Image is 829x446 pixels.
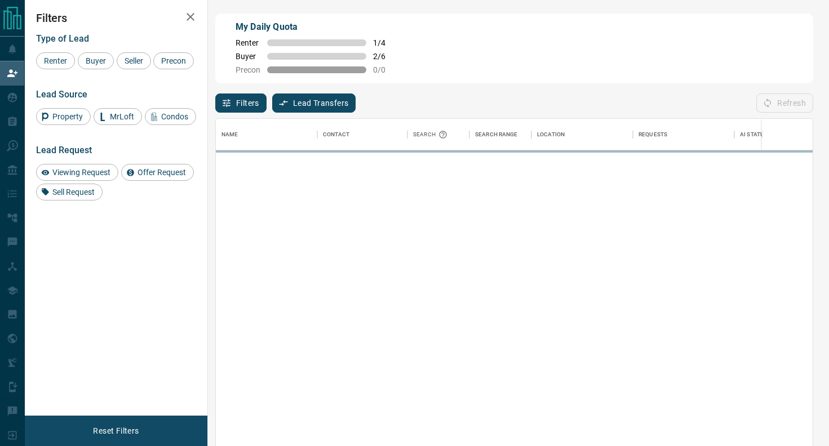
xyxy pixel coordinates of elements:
p: My Daily Quota [236,20,398,34]
span: 1 / 4 [373,38,398,47]
span: Renter [40,56,71,65]
div: Contact [323,119,349,150]
div: Name [221,119,238,150]
span: Buyer [82,56,110,65]
button: Lead Transfers [272,93,356,113]
span: Viewing Request [48,168,114,177]
span: Renter [236,38,260,47]
span: Property [48,112,87,121]
span: Precon [236,65,260,74]
div: Search [413,119,450,150]
span: Sell Request [48,188,99,197]
div: MrLoft [94,108,142,125]
div: Buyer [78,52,114,69]
span: 2 / 6 [373,52,398,61]
div: Sell Request [36,184,103,200]
div: Location [537,119,565,150]
div: AI Status [740,119,768,150]
span: Lead Source [36,89,87,100]
button: Reset Filters [86,421,146,440]
button: Filters [215,93,267,113]
span: Seller [121,56,147,65]
div: Offer Request [121,164,194,181]
div: Viewing Request [36,164,118,181]
div: Location [531,119,633,150]
div: Search Range [475,119,518,150]
div: Requests [639,119,667,150]
div: Property [36,108,91,125]
span: Type of Lead [36,33,89,44]
span: Condos [157,112,192,121]
span: Offer Request [134,168,190,177]
span: MrLoft [106,112,138,121]
div: Seller [117,52,151,69]
span: Lead Request [36,145,92,155]
div: Search Range [469,119,531,150]
h2: Filters [36,11,196,25]
div: Requests [633,119,734,150]
span: 0 / 0 [373,65,398,74]
div: Precon [153,52,194,69]
span: Buyer [236,52,260,61]
span: Precon [157,56,190,65]
div: Contact [317,119,407,150]
div: Condos [145,108,196,125]
div: Renter [36,52,75,69]
div: Name [216,119,317,150]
